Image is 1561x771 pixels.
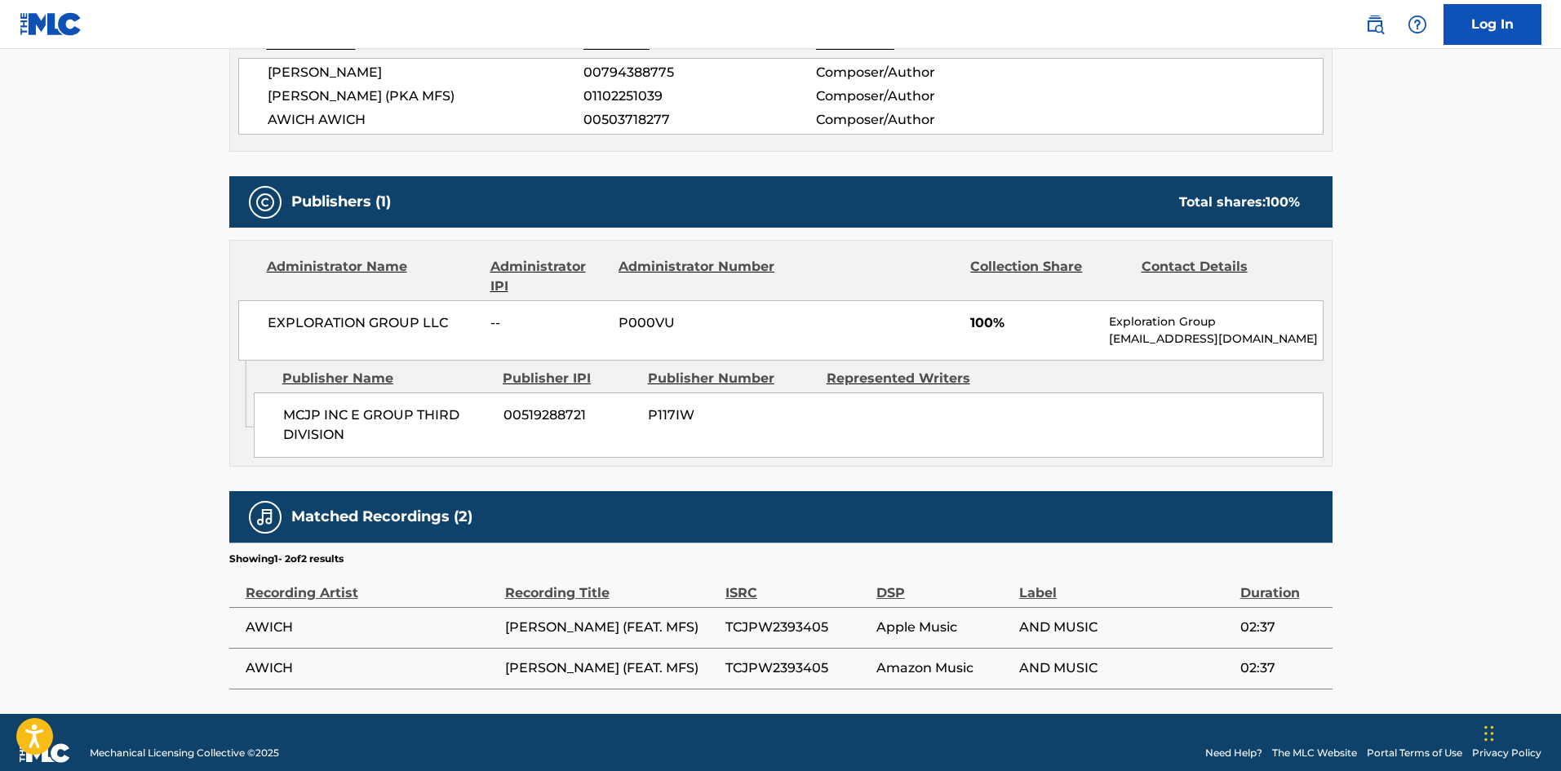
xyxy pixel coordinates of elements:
span: EXPLORATION GROUP LLC [268,313,479,333]
span: 00794388775 [583,63,815,82]
div: DSP [876,566,1011,603]
div: ISRC [725,566,868,603]
div: Collection Share [970,257,1129,296]
span: TCJPW2393405 [725,658,868,678]
div: Publisher Name [282,369,490,388]
span: Composer/Author [816,86,1027,106]
span: 00503718277 [583,110,815,130]
div: Recording Artist [246,566,497,603]
span: [PERSON_NAME] (PKA MFS) [268,86,584,106]
span: Composer/Author [816,110,1027,130]
p: Exploration Group [1109,313,1322,330]
img: logo [20,743,70,763]
span: 100% [970,313,1097,333]
h5: Matched Recordings (2) [291,507,472,526]
p: [EMAIL_ADDRESS][DOMAIN_NAME] [1109,330,1322,348]
div: Duration [1240,566,1324,603]
div: Label [1019,566,1231,603]
div: Publisher IPI [503,369,636,388]
div: Administrator Number [619,257,777,296]
a: Need Help? [1205,746,1262,760]
span: Composer/Author [816,63,1027,82]
span: AWICH [246,658,497,678]
span: [PERSON_NAME] [268,63,584,82]
div: Total shares: [1179,193,1300,212]
img: MLC Logo [20,12,82,36]
span: 02:37 [1240,618,1324,637]
div: Publisher Number [648,369,814,388]
iframe: Chat Widget [1479,693,1561,771]
img: Matched Recordings [255,507,275,527]
span: -- [490,313,606,333]
span: 00519288721 [503,405,636,425]
div: Administrator IPI [490,257,606,296]
div: Drag [1484,709,1494,758]
span: 02:37 [1240,658,1324,678]
h5: Publishers (1) [291,193,391,211]
span: [PERSON_NAME] (FEAT. MFS) [505,618,717,637]
span: AND MUSIC [1019,618,1231,637]
span: 01102251039 [583,86,815,106]
a: Portal Terms of Use [1367,746,1462,760]
img: Publishers [255,193,275,212]
span: AWICH [246,618,497,637]
span: AWICH AWICH [268,110,584,130]
span: Mechanical Licensing Collective © 2025 [90,746,279,760]
img: help [1408,15,1427,34]
span: MCJP INC E GROUP THIRD DIVISION [283,405,491,445]
a: Privacy Policy [1472,746,1541,760]
span: AND MUSIC [1019,658,1231,678]
div: Help [1401,8,1434,41]
span: Apple Music [876,618,1011,637]
a: Log In [1443,4,1541,45]
a: The MLC Website [1272,746,1357,760]
span: TCJPW2393405 [725,618,868,637]
div: Recording Title [505,566,717,603]
a: Public Search [1359,8,1391,41]
span: 100 % [1266,194,1300,210]
span: [PERSON_NAME] (FEAT. MFS) [505,658,717,678]
span: P117IW [648,405,814,425]
div: Contact Details [1142,257,1300,296]
span: Amazon Music [876,658,1011,678]
p: Showing 1 - 2 of 2 results [229,552,344,566]
div: Administrator Name [267,257,478,296]
img: search [1365,15,1385,34]
span: P000VU [619,313,777,333]
div: Represented Writers [827,369,993,388]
